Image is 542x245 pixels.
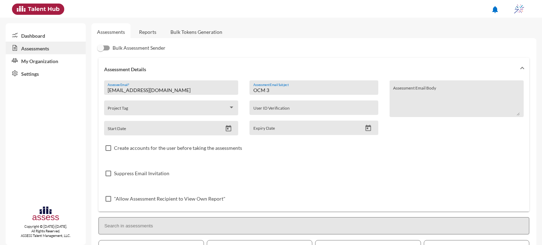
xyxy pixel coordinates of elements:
[98,58,529,80] mat-expansion-panel-header: Assessment Details
[253,87,374,93] input: Assessment Email Subject
[362,124,374,132] button: Open calendar
[133,23,162,41] a: Reports
[114,195,225,203] span: "Allow Assessment Recipient to View Own Report"
[222,125,235,132] button: Open calendar
[491,5,499,14] mat-icon: notifications
[98,217,529,234] input: Search in assessments
[6,224,86,238] p: Copyright © [DATE]-[DATE]. All Rights Reserved. ASSESS Talent Management, LLC.
[98,80,529,212] div: Assessment Details
[114,144,242,152] span: Create accounts for the user before taking the assessments
[108,87,234,93] input: Assessee Email
[113,44,165,52] span: Bulk Assessment Sender
[6,42,86,54] a: Assessments
[97,29,125,35] a: Assessments
[32,206,60,223] img: assesscompany-logo.png
[6,29,86,42] a: Dashboard
[104,66,515,72] mat-panel-title: Assessment Details
[6,54,86,67] a: My Organization
[6,67,86,80] a: Settings
[114,169,169,178] span: Suppress Email Invitation
[165,23,228,41] a: Bulk Tokens Generation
